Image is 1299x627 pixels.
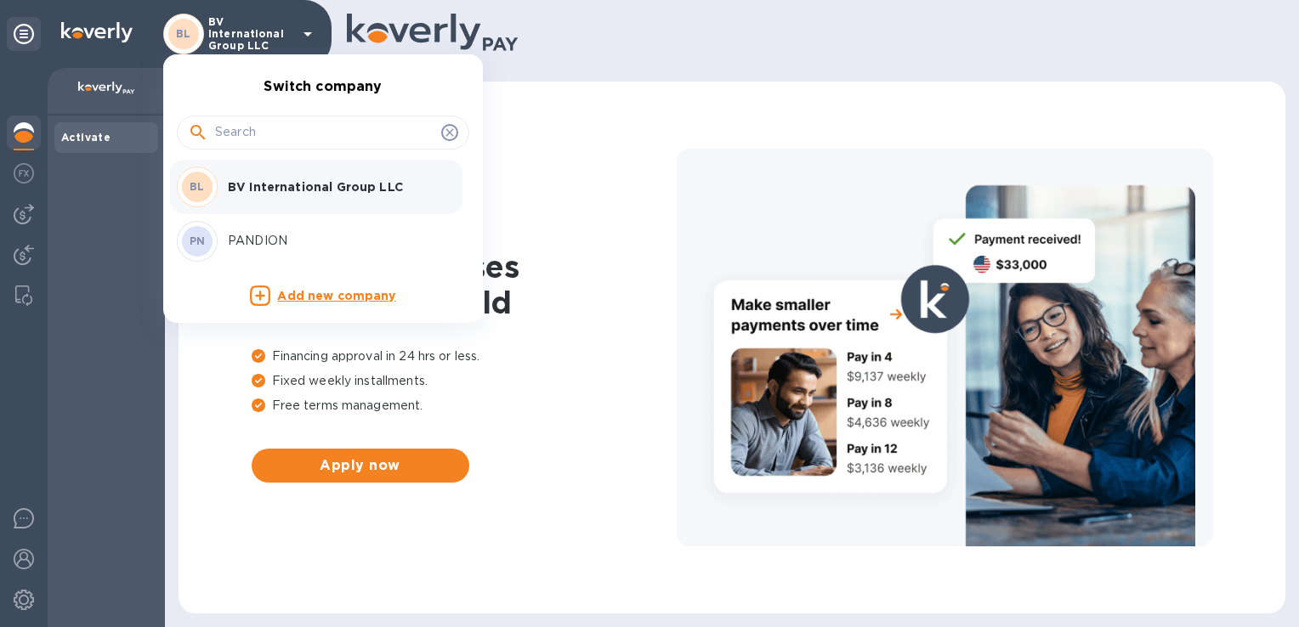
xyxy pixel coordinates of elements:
p: BV International Group LLC [228,178,442,195]
p: Add new company [277,287,395,306]
b: PN [190,234,206,247]
p: PANDION [228,232,442,250]
input: Search [215,120,434,145]
b: BL [190,180,205,193]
